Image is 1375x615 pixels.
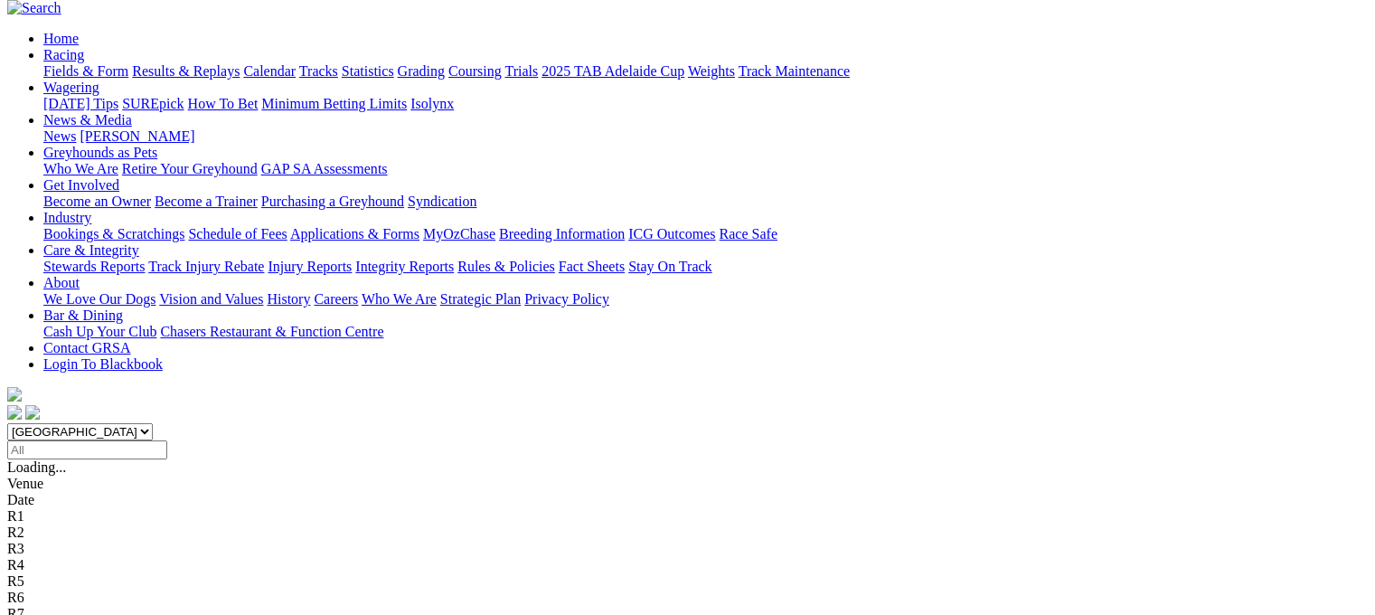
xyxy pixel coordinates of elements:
a: Who We Are [362,291,437,307]
input: Select date [7,440,167,459]
a: Applications & Forms [290,226,419,241]
a: Grading [398,63,445,79]
div: Greyhounds as Pets [43,161,1368,177]
a: Coursing [448,63,502,79]
a: [DATE] Tips [43,96,118,111]
span: Loading... [7,459,66,475]
a: History [267,291,310,307]
a: Minimum Betting Limits [261,96,407,111]
a: Statistics [342,63,394,79]
a: Rules & Policies [457,259,555,274]
a: Injury Reports [268,259,352,274]
a: Careers [314,291,358,307]
a: MyOzChase [423,226,495,241]
a: About [43,275,80,290]
div: Wagering [43,96,1368,112]
img: facebook.svg [7,405,22,420]
a: Trials [504,63,538,79]
a: Login To Blackbook [43,356,163,372]
a: Syndication [408,194,476,209]
a: Tracks [299,63,338,79]
div: R3 [7,541,1368,557]
div: R4 [7,557,1368,573]
a: Who We Are [43,161,118,176]
a: SUREpick [122,96,184,111]
a: We Love Our Dogs [43,291,155,307]
a: Bookings & Scratchings [43,226,184,241]
a: Track Maintenance [739,63,850,79]
div: Racing [43,63,1368,80]
a: Privacy Policy [524,291,609,307]
a: Stay On Track [628,259,711,274]
a: Fact Sheets [559,259,625,274]
a: Get Involved [43,177,119,193]
div: Get Involved [43,194,1368,210]
a: Cash Up Your Club [43,324,156,339]
a: Strategic Plan [440,291,521,307]
div: News & Media [43,128,1368,145]
a: ICG Outcomes [628,226,715,241]
div: About [43,291,1368,307]
a: Fields & Form [43,63,128,79]
a: Weights [688,63,735,79]
a: Become a Trainer [155,194,258,209]
a: [PERSON_NAME] [80,128,194,144]
div: R5 [7,573,1368,590]
div: Bar & Dining [43,324,1368,340]
a: Home [43,31,79,46]
a: Schedule of Fees [188,226,287,241]
div: Venue [7,476,1368,492]
div: Industry [43,226,1368,242]
div: R1 [7,508,1368,525]
a: Calendar [243,63,296,79]
a: Vision and Values [159,291,263,307]
a: Become an Owner [43,194,151,209]
div: Date [7,492,1368,508]
a: Stewards Reports [43,259,145,274]
a: Purchasing a Greyhound [261,194,404,209]
div: R2 [7,525,1368,541]
a: How To Bet [188,96,259,111]
a: Results & Replays [132,63,240,79]
a: Retire Your Greyhound [122,161,258,176]
a: Wagering [43,80,99,95]
a: Chasers Restaurant & Function Centre [160,324,383,339]
a: Care & Integrity [43,242,139,258]
a: Racing [43,47,84,62]
a: GAP SA Assessments [261,161,388,176]
a: Breeding Information [499,226,625,241]
a: News & Media [43,112,132,128]
a: Isolynx [410,96,454,111]
img: logo-grsa-white.png [7,387,22,402]
img: twitter.svg [25,405,40,420]
div: Care & Integrity [43,259,1368,275]
a: 2025 TAB Adelaide Cup [542,63,684,79]
a: Bar & Dining [43,307,123,323]
a: Track Injury Rebate [148,259,264,274]
a: Industry [43,210,91,225]
div: R6 [7,590,1368,606]
a: Integrity Reports [355,259,454,274]
a: News [43,128,76,144]
a: Greyhounds as Pets [43,145,157,160]
a: Race Safe [719,226,777,241]
a: Contact GRSA [43,340,130,355]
